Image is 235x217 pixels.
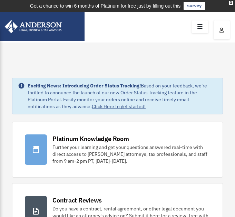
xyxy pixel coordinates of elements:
a: Click Here to get started! [92,103,146,110]
a: survey [184,2,205,10]
div: Contract Reviews [52,196,102,205]
strong: Exciting News: Introducing Order Status Tracking! [28,83,141,89]
div: Platinum Knowledge Room [52,134,129,143]
a: Platinum Knowledge Room Further your learning and get your questions answered real-time with dire... [12,122,223,178]
div: Further your learning and get your questions answered real-time with direct access to [PERSON_NAM... [52,144,210,164]
div: close [229,1,233,5]
div: Based on your feedback, we're thrilled to announce the launch of our new Order Status Tracking fe... [28,82,217,110]
div: Get a chance to win 6 months of Platinum for free just by filling out this [30,2,181,10]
